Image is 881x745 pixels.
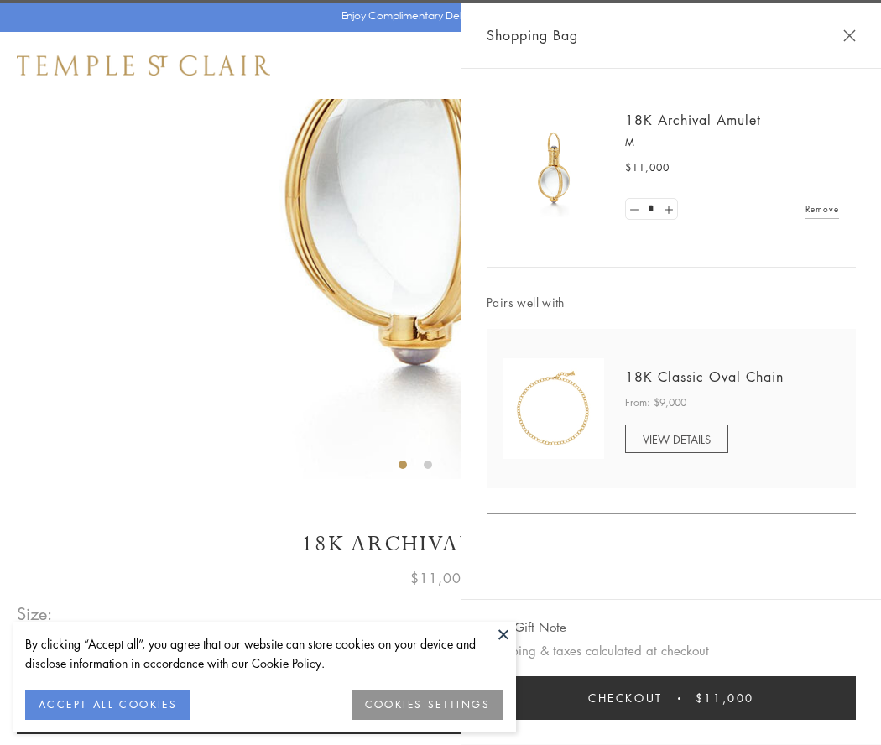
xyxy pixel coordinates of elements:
[625,159,670,176] span: $11,000
[625,111,761,129] a: 18K Archival Amulet
[843,29,856,42] button: Close Shopping Bag
[643,431,711,447] span: VIEW DETAILS
[17,55,270,76] img: Temple St. Clair
[625,394,686,411] span: From: $9,000
[17,529,864,559] h1: 18K Archival Amulet
[625,367,784,386] a: 18K Classic Oval Chain
[626,199,643,220] a: Set quantity to 0
[352,690,503,720] button: COOKIES SETTINGS
[487,676,856,720] button: Checkout $11,000
[487,24,578,46] span: Shopping Bag
[25,634,503,673] div: By clicking “Accept all”, you agree that our website can store cookies on your device and disclos...
[487,293,856,312] span: Pairs well with
[625,134,839,151] p: M
[17,600,54,628] span: Size:
[659,199,676,220] a: Set quantity to 2
[341,8,532,24] p: Enjoy Complimentary Delivery & Returns
[487,640,856,661] p: Shipping & taxes calculated at checkout
[588,689,663,707] span: Checkout
[503,358,604,459] img: N88865-OV18
[805,200,839,218] a: Remove
[696,689,754,707] span: $11,000
[487,617,566,638] button: Add Gift Note
[410,567,471,589] span: $11,000
[625,425,728,453] a: VIEW DETAILS
[503,117,604,218] img: 18K Archival Amulet
[25,690,190,720] button: ACCEPT ALL COOKIES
